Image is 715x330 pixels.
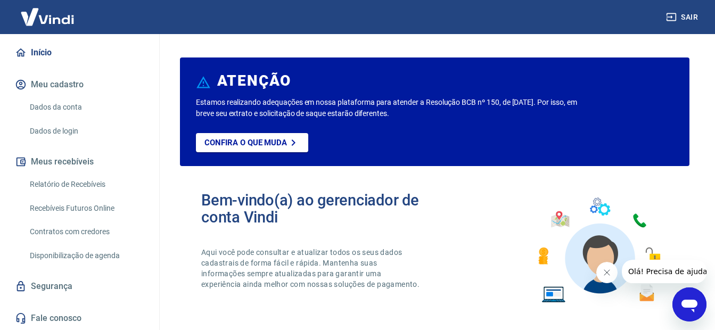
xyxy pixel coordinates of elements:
a: Recebíveis Futuros Online [26,197,146,219]
a: Dados de login [26,120,146,142]
a: Dados da conta [26,96,146,118]
img: Imagem de um avatar masculino com diversos icones exemplificando as funcionalidades do gerenciado... [529,192,668,309]
a: Relatório de Recebíveis [26,174,146,195]
span: Olá! Precisa de ajuda? [6,7,89,16]
p: Confira o que muda [204,138,287,147]
h2: Bem-vindo(a) ao gerenciador de conta Vindi [201,192,435,226]
iframe: Fechar mensagem [596,262,618,283]
a: Disponibilização de agenda [26,245,146,267]
button: Meus recebíveis [13,150,146,174]
a: Início [13,41,146,64]
a: Confira o que muda [196,133,308,152]
img: Vindi [13,1,82,33]
iframe: Mensagem da empresa [622,260,706,283]
a: Segurança [13,275,146,298]
p: Aqui você pode consultar e atualizar todos os seus dados cadastrais de forma fácil e rápida. Mant... [201,247,422,290]
iframe: Botão para abrir a janela de mensagens [672,287,706,321]
button: Meu cadastro [13,73,146,96]
p: Estamos realizando adequações em nossa plataforma para atender a Resolução BCB nº 150, de [DATE].... [196,97,578,119]
a: Fale conosco [13,307,146,330]
h6: ATENÇÃO [217,76,291,86]
a: Contratos com credores [26,221,146,243]
button: Sair [664,7,702,27]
